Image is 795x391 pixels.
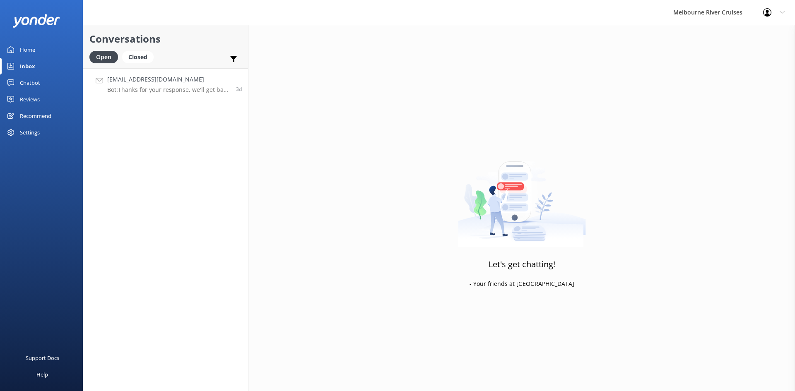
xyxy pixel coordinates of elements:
[83,68,248,99] a: [EMAIL_ADDRESS][DOMAIN_NAME]Bot:Thanks for your response, we'll get back to you as soon as we can...
[20,124,40,141] div: Settings
[458,144,586,247] img: artwork of a man stealing a conversation from at giant smartphone
[489,258,555,271] h3: Let's get chatting!
[122,51,154,63] div: Closed
[107,86,230,94] p: Bot: Thanks for your response, we'll get back to you as soon as we can during opening hours.
[36,366,48,383] div: Help
[89,31,242,47] h2: Conversations
[470,279,574,288] p: - Your friends at [GEOGRAPHIC_DATA]
[20,74,40,91] div: Chatbot
[20,91,40,108] div: Reviews
[122,52,158,61] a: Closed
[20,108,51,124] div: Recommend
[20,58,35,74] div: Inbox
[20,41,35,58] div: Home
[89,51,118,63] div: Open
[89,52,122,61] a: Open
[236,86,242,93] span: Sep 12 2025 05:14pm (UTC +10:00) Australia/Sydney
[107,75,230,84] h4: [EMAIL_ADDRESS][DOMAIN_NAME]
[26,350,59,366] div: Support Docs
[12,14,60,28] img: yonder-white-logo.png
